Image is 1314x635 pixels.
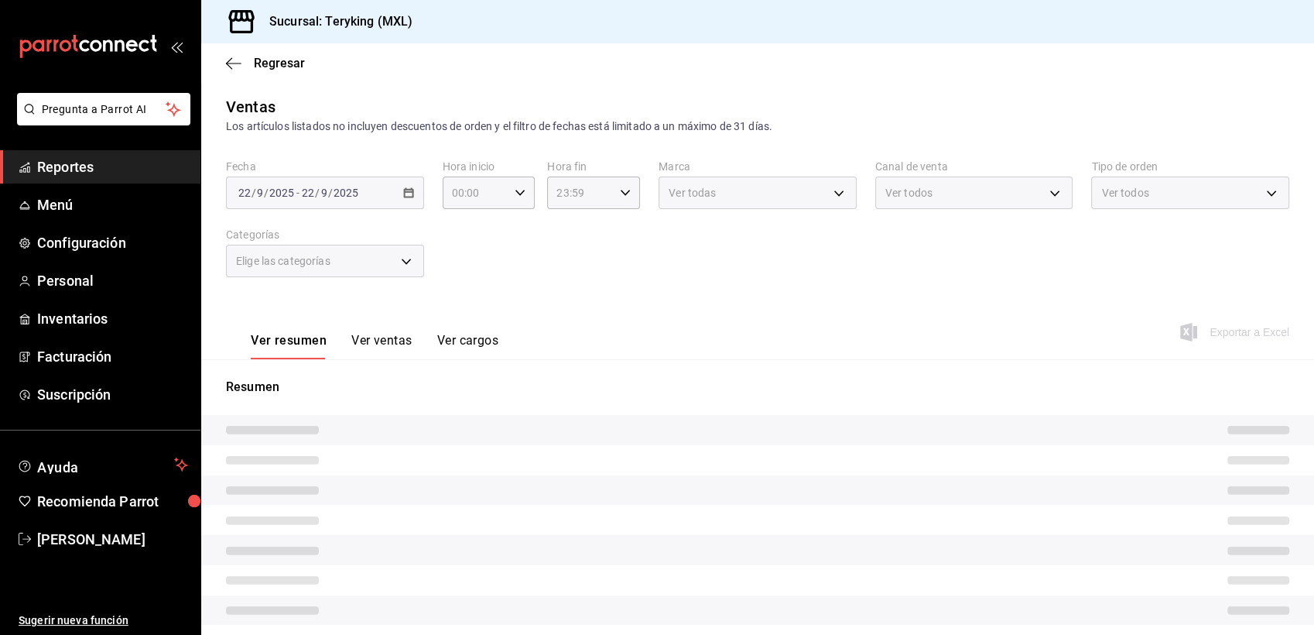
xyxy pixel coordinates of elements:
[37,491,188,512] span: Recomienda Parrot
[37,384,188,405] span: Suscripción
[301,187,315,199] input: --
[269,187,295,199] input: ----
[1101,185,1148,201] span: Ver todos
[443,161,536,172] label: Hora inicio
[437,333,499,359] button: Ver cargos
[37,270,188,291] span: Personal
[296,187,299,199] span: -
[875,161,1073,172] label: Canal de venta
[226,378,1289,396] p: Resumen
[236,253,330,269] span: Elige las categorías
[256,187,264,199] input: --
[226,56,305,70] button: Regresar
[37,308,188,329] span: Inventarios
[37,346,188,367] span: Facturación
[251,333,327,359] button: Ver resumen
[254,56,305,70] span: Regresar
[315,187,320,199] span: /
[226,95,275,118] div: Ventas
[320,187,328,199] input: --
[37,232,188,253] span: Configuración
[669,185,716,201] span: Ver todas
[11,112,190,129] a: Pregunta a Parrot AI
[37,529,188,550] span: [PERSON_NAME]
[42,101,166,118] span: Pregunta a Parrot AI
[251,333,498,359] div: navigation tabs
[328,187,333,199] span: /
[238,187,252,199] input: --
[547,161,640,172] label: Hora fin
[226,161,424,172] label: Fecha
[170,40,183,53] button: open_drawer_menu
[19,613,188,629] span: Sugerir nueva función
[333,187,359,199] input: ----
[1091,161,1289,172] label: Tipo de orden
[37,156,188,177] span: Reportes
[252,187,256,199] span: /
[257,12,412,31] h3: Sucursal: Teryking (MXL)
[37,194,188,215] span: Menú
[659,161,857,172] label: Marca
[226,229,424,240] label: Categorías
[17,93,190,125] button: Pregunta a Parrot AI
[37,455,168,474] span: Ayuda
[264,187,269,199] span: /
[226,118,1289,135] div: Los artículos listados no incluyen descuentos de orden y el filtro de fechas está limitado a un m...
[351,333,412,359] button: Ver ventas
[885,185,932,201] span: Ver todos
